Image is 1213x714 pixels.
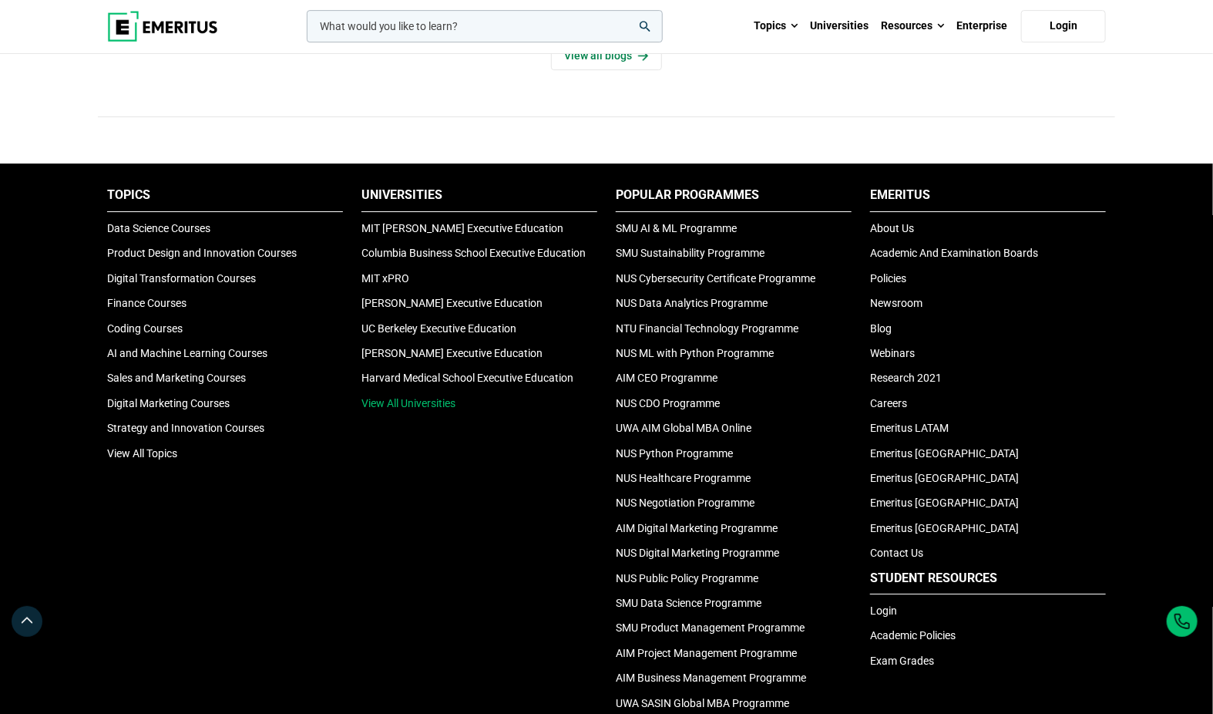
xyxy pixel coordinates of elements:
a: NUS Python Programme [616,447,733,460]
a: NUS Cybersecurity Certificate Programme [616,272,815,285]
a: Digital Marketing Courses [107,397,230,409]
a: View All Universities [361,397,455,409]
a: View All Topics [107,447,177,460]
a: About Us [870,222,914,234]
a: Exam Grades [870,655,934,667]
a: Harvard Medical School Executive Education [361,372,573,384]
a: AIM Business Management Programme [616,672,806,684]
a: UWA AIM Global MBA Online [616,422,751,434]
a: Careers [870,397,907,409]
a: Emeritus LATAM [870,422,949,434]
a: NUS Healthcare Programme [616,472,751,484]
a: Contact Us [870,547,923,559]
a: [PERSON_NAME] Executive Education [361,297,543,309]
a: Product Design and Innovation Courses [107,247,297,259]
a: UC Berkeley Executive Education [361,322,516,335]
a: NUS CDO Programme [616,397,720,409]
a: Data Science Courses [107,222,210,234]
a: NTU Financial Technology Programme [616,322,798,335]
a: AI and Machine Learning Courses [107,347,267,359]
a: Columbia Business School Executive Education [361,247,586,259]
a: Research 2021 [870,372,942,384]
a: Emeritus [GEOGRAPHIC_DATA] [870,497,1019,509]
a: NUS Data Analytics Programme [616,297,768,309]
a: Emeritus [GEOGRAPHIC_DATA] [870,447,1019,460]
a: Login [1021,10,1106,42]
a: AIM CEO Programme [616,372,717,384]
a: Emeritus [GEOGRAPHIC_DATA] [870,472,1019,484]
a: Academic Policies [870,629,956,642]
a: SMU Data Science Programme [616,597,761,609]
a: Sales and Marketing Courses [107,372,246,384]
a: NUS ML with Python Programme [616,347,774,359]
a: Strategy and Innovation Courses [107,422,264,434]
img: View all articles [638,50,649,61]
a: Coding Courses [107,322,183,335]
a: AIM Project Management Programme [616,647,797,659]
a: NUS Public Policy Programme [616,572,758,584]
a: Login [870,605,897,617]
a: NUS Negotiation Programme [616,497,754,509]
a: Emeritus [GEOGRAPHIC_DATA] [870,522,1019,534]
a: SMU Product Management Programme [616,621,805,634]
a: SMU AI & ML Programme [616,222,737,234]
a: Blog [870,322,892,335]
a: UWA SASIN Global MBA Programme [616,697,789,709]
a: Finance Courses [107,297,186,309]
a: [PERSON_NAME] Executive Education [361,347,543,359]
a: MIT xPRO [361,272,409,285]
a: Digital Transformation Courses [107,272,256,285]
a: Academic And Examination Boards [870,247,1038,259]
a: Webinars [870,347,915,359]
a: Newsroom [870,297,922,309]
a: MIT [PERSON_NAME] Executive Education [361,222,563,234]
a: View all blogs [551,41,662,70]
a: SMU Sustainability Programme [616,247,764,259]
a: AIM Digital Marketing Programme [616,522,778,534]
a: NUS Digital Marketing Programme [616,547,779,559]
input: woocommerce-product-search-field-0 [307,10,663,42]
a: Policies [870,272,906,285]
